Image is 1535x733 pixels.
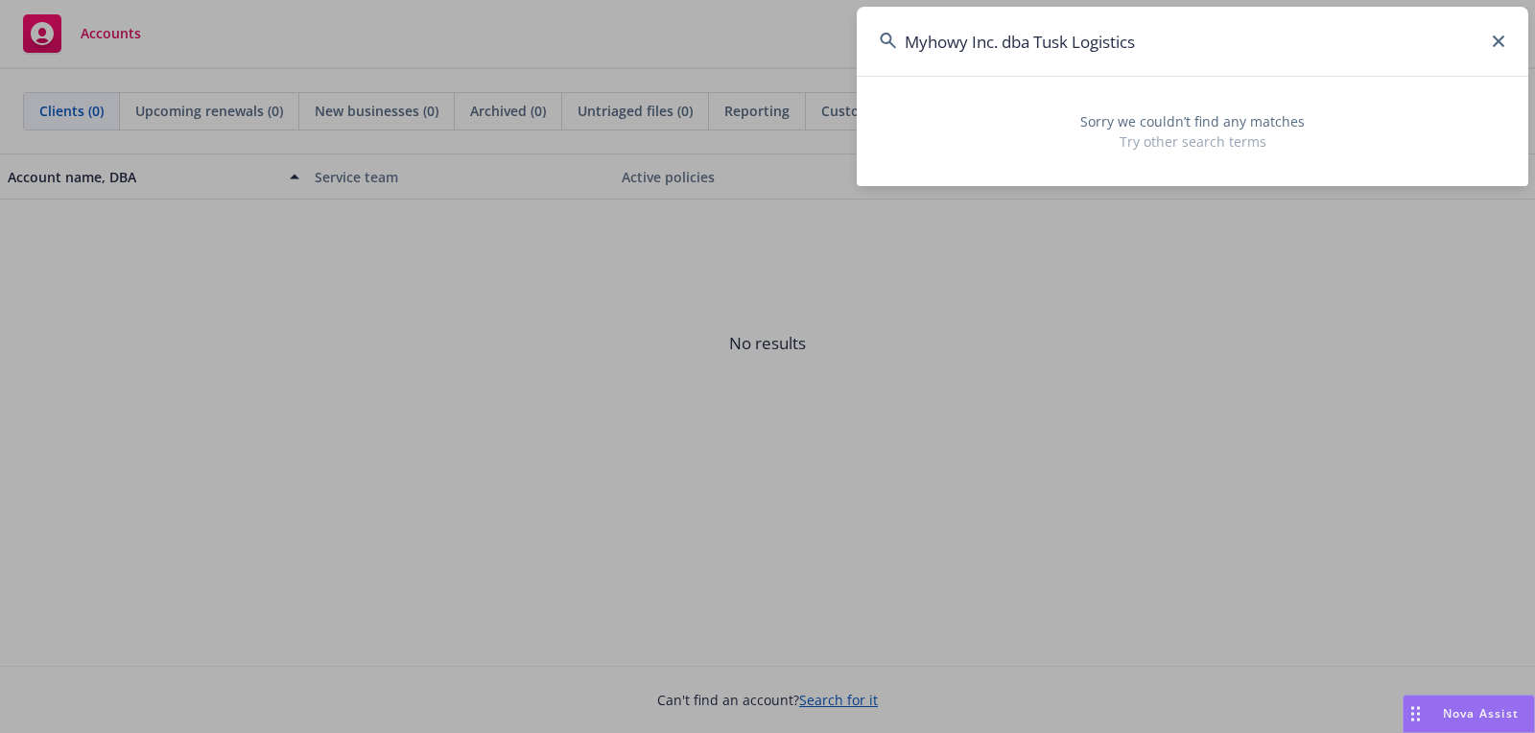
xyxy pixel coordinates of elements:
[1443,705,1519,721] span: Nova Assist
[1403,695,1535,733] button: Nova Assist
[880,111,1505,131] span: Sorry we couldn’t find any matches
[880,131,1505,152] span: Try other search terms
[857,7,1528,76] input: Search...
[1404,696,1428,732] div: Drag to move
